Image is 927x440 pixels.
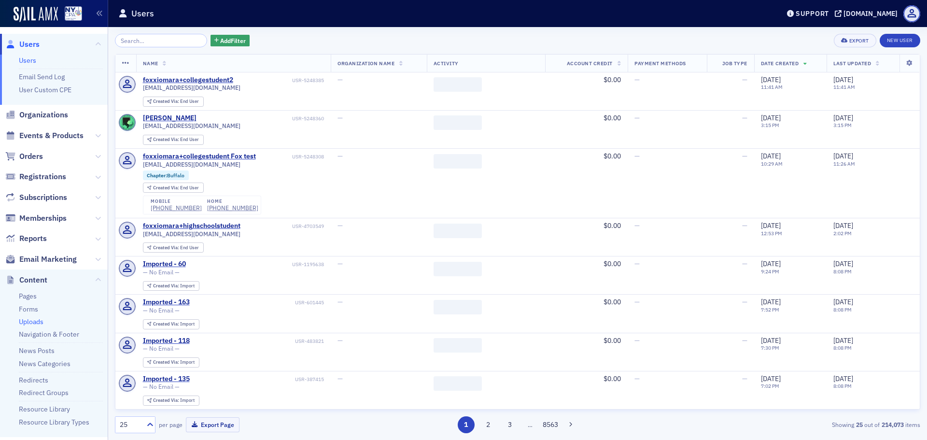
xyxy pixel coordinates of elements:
span: $0.00 [604,114,621,122]
div: Created Via: Import [143,396,199,406]
span: Created Via : [153,98,180,104]
time: 8:08 PM [833,344,852,351]
span: Job Type [722,60,747,67]
time: 7:02 PM [761,383,779,389]
a: foxxiomara+highschoolstudent [143,222,240,230]
a: Registrations [5,171,66,182]
a: Organizations [5,110,68,120]
span: [EMAIL_ADDRESS][DOMAIN_NAME] [143,161,240,168]
div: End User [153,137,199,142]
span: — [742,221,747,230]
span: Content [19,275,47,285]
span: Created Via : [153,283,180,289]
time: 3:15 PM [761,122,779,128]
div: foxxiomara+collegestudent Fox test [143,152,256,161]
span: Organization Name [337,60,394,67]
time: 11:41 AM [833,84,855,90]
div: Imported - 135 [143,375,190,383]
a: Email Send Log [19,72,65,81]
a: Forms [19,305,38,313]
button: 8563 [542,416,559,433]
div: End User [153,245,199,251]
span: — No Email — [143,269,180,276]
span: [EMAIL_ADDRESS][DOMAIN_NAME] [143,122,240,129]
span: [DATE] [833,114,853,122]
span: [DATE] [833,75,853,84]
a: [PERSON_NAME] [143,114,197,123]
span: Reports [19,233,47,244]
span: [DATE] [761,75,781,84]
span: Created Via : [153,136,180,142]
a: Resource Library Types [19,418,89,426]
a: User Custom CPE [19,85,71,94]
a: Imported - 60 [143,260,186,269]
div: Created Via: Import [143,281,199,291]
span: — [742,75,747,84]
div: USR-1195638 [187,261,324,268]
span: — [337,374,343,383]
div: [PHONE_NUMBER] [207,204,258,212]
div: 25 [120,420,141,430]
span: [DATE] [833,221,853,230]
span: ‌ [434,154,482,169]
a: News Categories [19,359,70,368]
span: — [634,75,640,84]
div: Import [153,322,195,327]
span: ‌ [434,376,482,391]
a: Imported - 163 [143,298,190,307]
span: [DATE] [833,152,853,160]
span: Created Via : [153,321,180,327]
span: Add Filter [220,36,246,45]
span: … [523,420,537,429]
span: [DATE] [761,152,781,160]
time: 2:02 PM [833,230,852,237]
span: Users [19,39,40,50]
span: — [634,336,640,345]
a: Imported - 118 [143,337,190,345]
span: Profile [903,5,920,22]
span: ‌ [434,77,482,92]
button: [DOMAIN_NAME] [835,10,901,17]
img: SailAMX [14,7,58,22]
a: Users [5,39,40,50]
strong: 214,073 [880,420,905,429]
span: — [337,75,343,84]
time: 12:53 PM [761,230,782,237]
div: Created Via: End User [143,242,204,253]
span: [EMAIL_ADDRESS][DOMAIN_NAME] [143,230,240,238]
div: Showing out of items [659,420,920,429]
div: USR-5248308 [257,154,324,160]
div: Support [796,9,829,18]
div: USR-483821 [191,338,324,344]
a: New User [880,34,920,47]
div: [DOMAIN_NAME] [843,9,898,18]
span: Name [143,60,158,67]
a: foxxiomara+collegestudent2 [143,76,233,85]
button: 3 [502,416,519,433]
button: Export [834,34,876,47]
span: — [337,221,343,230]
div: Chapter: [143,170,189,180]
time: 7:52 PM [761,306,779,313]
span: — [634,259,640,268]
span: — [337,298,343,306]
span: — [634,298,640,306]
span: — [337,114,343,122]
span: [DATE] [761,336,781,345]
span: $0.00 [604,152,621,160]
a: Redirect Groups [19,388,69,397]
span: ‌ [434,300,482,314]
span: Payment Methods [634,60,686,67]
img: SailAMX [65,6,82,21]
h1: Users [131,8,154,19]
div: Created Via: End User [143,97,204,107]
span: — [742,152,747,160]
div: Import [153,398,195,403]
span: — [742,298,747,306]
div: [PHONE_NUMBER] [151,204,202,212]
button: 2 [479,416,496,433]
